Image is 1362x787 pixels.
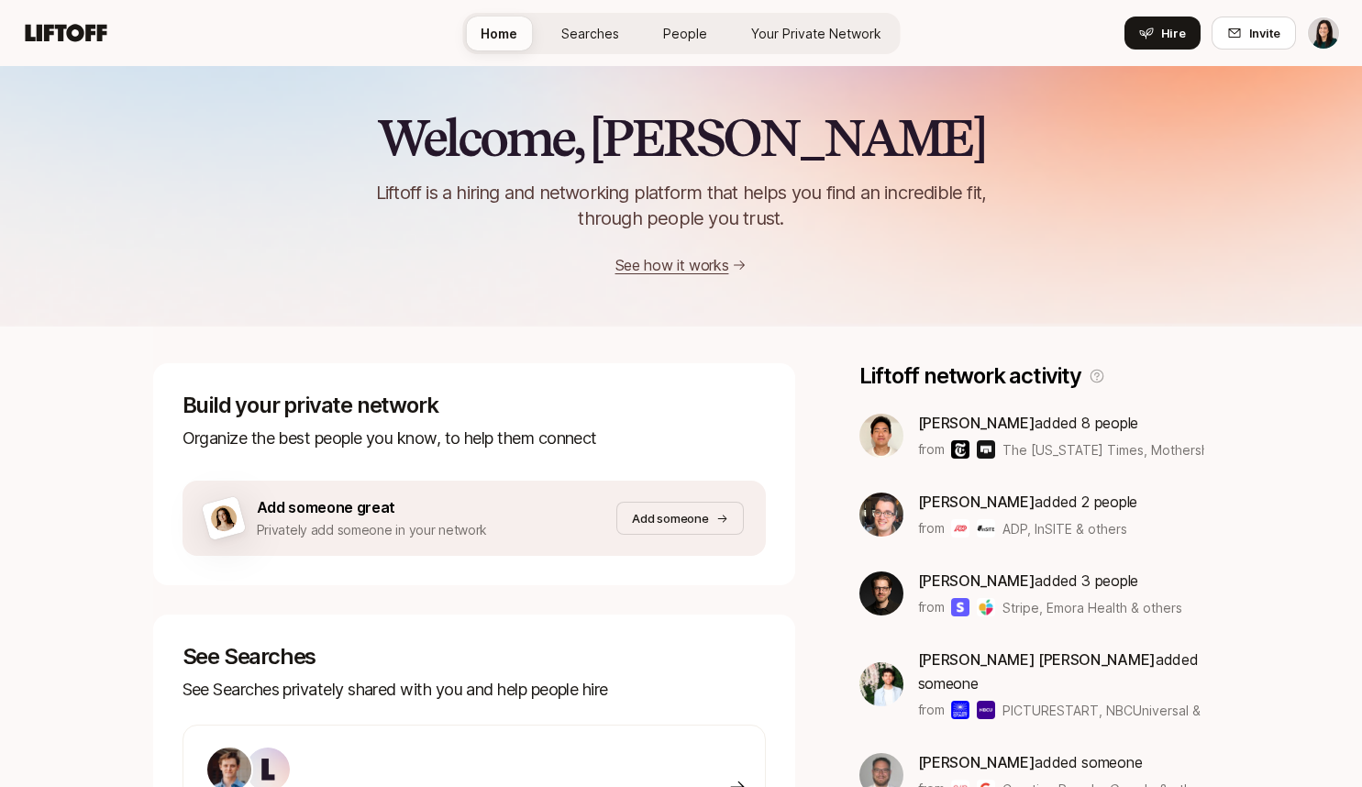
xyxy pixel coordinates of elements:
img: NBCUniversal [977,701,995,719]
p: Organize the best people you know, to help them connect [183,426,766,451]
img: c3894d86_b3f1_4e23_a0e4_4d923f503b0e.jpg [859,414,903,458]
img: 14c26f81_4384_478d_b376_a1ca6885b3c1.jpg [859,662,903,706]
h2: Welcome, [PERSON_NAME] [377,110,985,165]
p: See Searches privately shared with you and help people hire [183,677,766,703]
p: Build your private network [183,393,766,418]
span: [PERSON_NAME] [918,414,1035,432]
p: added 3 people [918,569,1183,593]
span: Home [481,24,517,43]
span: Your Private Network [751,24,881,43]
span: [PERSON_NAME] [918,493,1035,511]
img: The New York Times [951,440,969,459]
p: Liftoff is a hiring and networking platform that helps you find an incredible fit, through people... [353,180,1010,231]
img: InSITE [977,519,995,538]
a: See how it works [615,256,729,274]
span: [PERSON_NAME] [PERSON_NAME] [918,650,1156,669]
span: Invite [1249,24,1280,42]
img: Emora Health [977,598,995,616]
img: PICTURESTART [951,701,969,719]
p: from [918,699,945,721]
span: The [US_STATE] Times, Mothership & others [1002,442,1275,458]
p: from [918,596,945,618]
img: woman-on-brown-bg.png [207,503,238,534]
p: added 2 people [918,490,1137,514]
p: added someone [918,648,1210,695]
p: from [918,438,945,460]
p: Add someone great [257,495,488,519]
img: c551205c_2ef0_4c80_93eb_6f7da1791649.jpg [859,493,903,537]
p: added 8 people [918,411,1205,435]
img: Eleanor Morgan [1308,17,1339,49]
span: ADP, InSITE & others [1002,519,1127,538]
p: Add someone [632,509,708,527]
p: from [918,517,945,539]
span: [PERSON_NAME] [918,571,1035,590]
button: Hire [1124,17,1201,50]
a: People [648,17,722,50]
img: ADP [951,519,969,538]
p: added someone [918,750,1205,774]
span: Searches [561,24,619,43]
span: Hire [1161,24,1186,42]
button: Add someone [616,502,743,535]
p: Privately add someone in your network [257,519,488,541]
p: Liftoff network activity [859,363,1081,389]
span: [PERSON_NAME] [918,753,1035,771]
span: People [663,24,707,43]
img: ACg8ocLkLr99FhTl-kK-fHkDFhetpnfS0fTAm4rmr9-oxoZ0EDUNs14=s160-c [859,571,903,615]
img: Stripe [951,598,969,616]
a: Searches [547,17,634,50]
img: Mothership [977,440,995,459]
span: PICTURESTART, NBCUniversal & others [1002,703,1244,718]
button: Invite [1212,17,1296,50]
p: See Searches [183,644,766,670]
a: Your Private Network [736,17,896,50]
a: Home [466,17,532,50]
button: Eleanor Morgan [1307,17,1340,50]
span: Stripe, Emora Health & others [1002,598,1182,617]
